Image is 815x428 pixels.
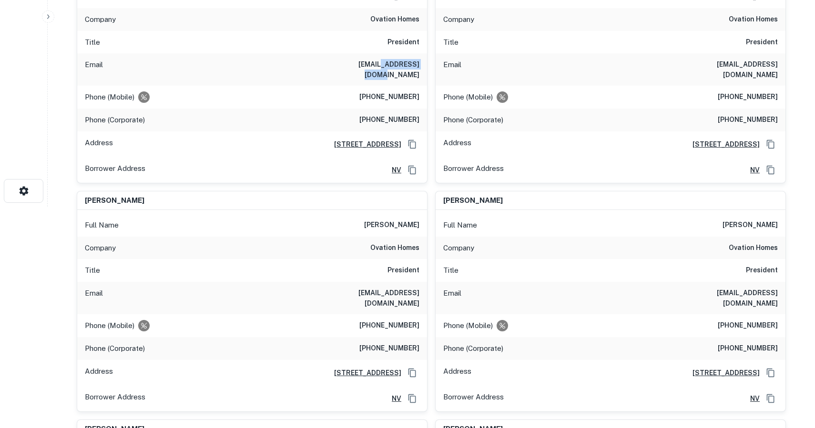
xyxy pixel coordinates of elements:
[387,37,419,48] h6: President
[743,165,760,175] a: NV
[370,242,419,254] h6: ovation homes
[85,242,116,254] p: Company
[685,368,760,378] a: [STREET_ADDRESS]
[718,114,778,126] h6: [PHONE_NUMBER]
[359,114,419,126] h6: [PHONE_NUMBER]
[443,114,503,126] p: Phone (Corporate)
[85,163,145,177] p: Borrower Address
[359,343,419,354] h6: [PHONE_NUMBER]
[443,37,458,48] p: Title
[138,320,150,331] div: Requests to not be contacted at this number
[85,195,144,206] h6: [PERSON_NAME]
[497,91,508,103] div: Requests to not be contacted at this number
[359,320,419,331] h6: [PHONE_NUMBER]
[305,288,419,309] h6: [EMAIL_ADDRESS][DOMAIN_NAME]
[443,163,504,177] p: Borrower Address
[443,242,474,254] p: Company
[85,137,113,151] p: Address
[387,265,419,276] h6: President
[718,343,778,354] h6: [PHONE_NUMBER]
[718,91,778,103] h6: [PHONE_NUMBER]
[85,343,145,354] p: Phone (Corporate)
[685,139,760,149] a: [STREET_ADDRESS]
[326,368,401,378] a: [STREET_ADDRESS]
[443,91,493,103] p: Phone (Mobile)
[85,91,134,103] p: Phone (Mobile)
[764,163,778,177] button: Copy Address
[85,114,145,126] p: Phone (Corporate)
[326,139,401,149] a: [STREET_ADDRESS]
[663,59,778,80] h6: [EMAIL_ADDRESS][DOMAIN_NAME]
[746,265,778,276] h6: President
[443,343,503,354] p: Phone (Corporate)
[443,366,471,380] p: Address
[85,391,145,406] p: Borrower Address
[729,242,778,254] h6: ovation homes
[443,59,461,80] p: Email
[138,91,150,103] div: Requests to not be contacted at this number
[405,137,419,151] button: Copy Address
[723,219,778,231] h6: [PERSON_NAME]
[443,195,503,206] h6: [PERSON_NAME]
[743,393,760,404] a: NV
[85,288,103,309] p: Email
[443,320,493,331] p: Phone (Mobile)
[364,219,419,231] h6: [PERSON_NAME]
[443,265,458,276] p: Title
[405,163,419,177] button: Copy Address
[729,14,778,25] h6: ovation homes
[443,391,504,406] p: Borrower Address
[305,59,419,80] h6: [EMAIL_ADDRESS][DOMAIN_NAME]
[85,37,100,48] p: Title
[85,366,113,380] p: Address
[663,288,778,309] h6: [EMAIL_ADDRESS][DOMAIN_NAME]
[443,288,461,309] p: Email
[384,393,401,404] a: NV
[767,352,815,398] iframe: Chat Widget
[443,137,471,151] p: Address
[764,366,778,380] button: Copy Address
[497,320,508,331] div: Requests to not be contacted at this number
[85,320,134,331] p: Phone (Mobile)
[764,391,778,406] button: Copy Address
[85,265,100,276] p: Title
[443,14,474,25] p: Company
[718,320,778,331] h6: [PHONE_NUMBER]
[764,137,778,151] button: Copy Address
[370,14,419,25] h6: ovation homes
[443,219,477,231] p: Full Name
[405,366,419,380] button: Copy Address
[85,14,116,25] p: Company
[359,91,419,103] h6: [PHONE_NUMBER]
[405,391,419,406] button: Copy Address
[85,219,119,231] p: Full Name
[85,59,103,80] p: Email
[746,37,778,48] h6: President
[384,165,401,175] a: NV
